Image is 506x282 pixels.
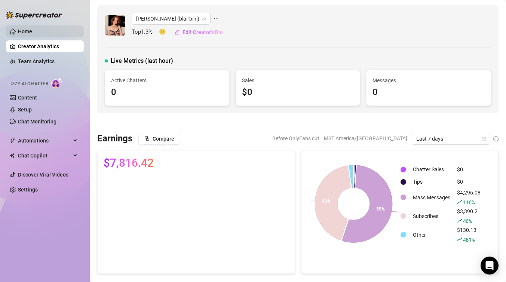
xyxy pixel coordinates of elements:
[104,157,154,169] span: $7,816.42
[10,153,15,158] img: Chat Copilot
[18,58,55,64] a: Team Analytics
[18,40,78,52] a: Creator Analytics
[457,188,481,206] div: $4,296.08
[410,207,453,225] td: Subscribes
[214,13,219,25] span: ellipsis
[18,28,32,34] a: Home
[174,26,223,38] button: Edit Creator's Bio
[410,164,453,175] td: Chatter Sales
[174,30,180,35] span: edit
[111,85,223,99] div: 0
[457,218,462,223] span: rise
[457,165,481,174] div: $0
[457,237,462,242] span: rise
[159,28,174,37] span: 🙂
[10,80,48,88] span: Izzy AI Chatter
[132,28,159,37] span: Top 1.3 %
[18,107,32,113] a: Setup
[136,13,206,24] span: Blair (blairbini)
[416,133,486,144] span: Last 7 days
[18,172,68,178] a: Discover Viral Videos
[457,199,462,205] span: rise
[202,16,206,21] span: team
[111,56,173,65] span: Live Metrics (last hour)
[457,226,481,244] div: $130.13
[144,136,150,141] span: block
[302,197,307,203] text: 👤
[482,137,486,141] span: calendar
[324,133,407,144] span: MST America/[GEOGRAPHIC_DATA]
[242,85,354,99] div: $0
[463,199,475,206] span: 116 %
[105,15,125,36] img: Blair
[410,176,453,188] td: Tips
[272,133,319,144] span: Before OnlyFans cut
[18,135,71,147] span: Automations
[372,85,485,99] div: 0
[410,226,453,244] td: Other
[457,178,481,186] div: $0
[372,76,485,85] span: Messages
[18,187,38,193] a: Settings
[138,133,180,145] button: Compare
[111,76,223,85] span: Active Chatters
[51,77,63,88] img: AI Chatter
[481,257,499,275] div: Open Intercom Messenger
[18,119,56,125] a: Chat Monitoring
[410,188,453,206] td: Mass Messages
[10,138,16,144] span: thunderbolt
[97,133,132,145] h3: Earnings
[493,136,499,141] span: info-circle
[457,207,481,225] div: $3,390.2
[399,209,405,214] text: 💰
[463,217,472,224] span: 46 %
[153,136,174,142] span: Compare
[183,29,223,35] span: Edit Creator's Bio
[242,76,354,85] span: Sales
[18,150,71,162] span: Chat Copilot
[463,236,475,243] span: 481 %
[18,95,37,101] a: Content
[6,11,62,19] img: logo-BBDzfeDw.svg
